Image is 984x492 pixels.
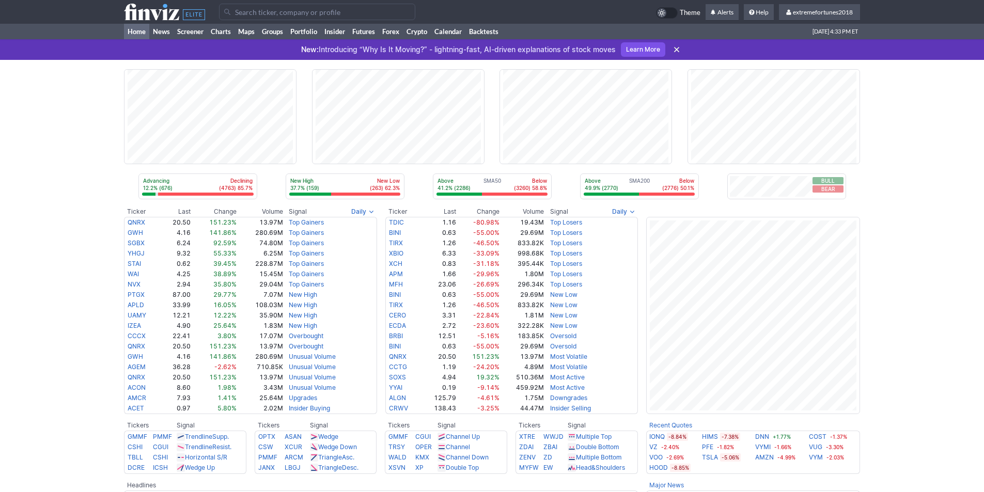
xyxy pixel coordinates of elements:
span: 141.86% [209,229,237,236]
a: New Low [550,301,577,309]
td: 833.82K [500,300,544,310]
span: 151.23% [472,353,499,360]
a: CSHI [153,453,168,461]
a: Learn More [621,42,665,57]
td: 1.80M [500,269,544,279]
a: STAI [128,260,141,267]
a: Unusual Volume [289,363,336,371]
a: QNRX [128,218,145,226]
b: Recent Quotes [649,421,692,429]
a: New Low [550,291,577,298]
td: 1.66 [421,269,457,279]
a: Channel Up [446,433,480,440]
a: Help [744,4,774,21]
a: AMZN [755,452,774,463]
td: 280.69M [237,352,284,362]
span: -24.20% [473,363,499,371]
td: 12.51 [421,331,457,341]
a: Top Gainers [289,270,324,278]
td: 9.32 [161,248,191,259]
span: 16.05% [213,301,237,309]
a: TriangleDesc. [318,464,358,471]
button: Bear [813,185,844,193]
input: Search [219,4,415,20]
a: Alerts [706,4,739,21]
a: TRSY [388,443,405,451]
th: Ticker [124,207,161,217]
a: UAMY [128,311,146,319]
a: ZENV [519,453,536,461]
a: CRWV [389,404,408,412]
span: -22.84% [473,311,499,319]
a: QNRX [128,373,145,381]
td: 35.90M [237,310,284,321]
p: Declining [219,177,253,184]
td: 2.72 [421,321,457,331]
a: VUG [809,442,822,452]
a: Unusual Volume [289,353,336,360]
a: MFH [389,280,403,288]
a: AGEM [128,363,146,371]
td: 0.83 [421,259,457,269]
p: (3260) 58.8% [514,184,547,192]
td: 1.26 [421,300,457,310]
a: Oversold [550,332,576,340]
a: TrendlineSupp. [185,433,229,440]
a: XCUR [285,443,302,451]
a: PTGX [128,291,145,298]
a: GWH [128,353,143,360]
a: LBGJ [285,464,301,471]
td: 6.33 [421,248,457,259]
span: -23.60% [473,322,499,329]
p: 12.2% (676) [143,184,173,192]
a: New High [289,311,317,319]
span: -55.00% [473,291,499,298]
th: Ticker [385,207,421,217]
td: 23.06 [421,279,457,290]
a: ZBAI [543,443,557,451]
th: Last [421,207,457,217]
a: Portfolio [287,24,321,39]
td: 1.16 [421,217,457,228]
p: Advancing [143,177,173,184]
a: CSHI [128,443,143,451]
a: Top Gainers [289,229,324,236]
p: 49.9% (2770) [585,184,618,192]
td: 998.68K [500,248,544,259]
a: COST [809,432,826,442]
a: Double Bottom [576,443,619,451]
a: Most Volatile [550,353,587,360]
a: OPER [415,443,432,451]
a: Unusual Volume [289,384,336,391]
p: Above [438,177,471,184]
p: New High [290,177,319,184]
a: extremefortunes2018 [779,4,860,21]
a: VYMI [755,442,771,452]
a: DNN [755,432,769,442]
td: 87.00 [161,290,191,300]
a: CERO [389,311,406,319]
a: CCCX [128,332,146,340]
a: YHGJ [128,249,145,257]
span: -80.98% [473,218,499,226]
td: 0.62 [161,259,191,269]
td: 29.69M [500,228,544,238]
span: -55.00% [473,229,499,236]
td: 4.94 [421,372,457,383]
td: 280.69M [237,228,284,238]
span: -31.18% [473,260,499,267]
a: Top Losers [550,280,582,288]
a: AMCR [128,394,146,402]
a: Maps [235,24,258,39]
a: TSLA [702,452,718,463]
a: EW [543,464,553,471]
a: Theme [656,7,700,19]
button: Signals interval [349,207,377,217]
a: ZDAI [519,443,534,451]
a: KMX [415,453,429,461]
p: (263) 62.3% [370,184,400,192]
span: Daily [351,207,366,217]
span: 19.32% [476,373,499,381]
p: Below [514,177,547,184]
td: 228.87M [237,259,284,269]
